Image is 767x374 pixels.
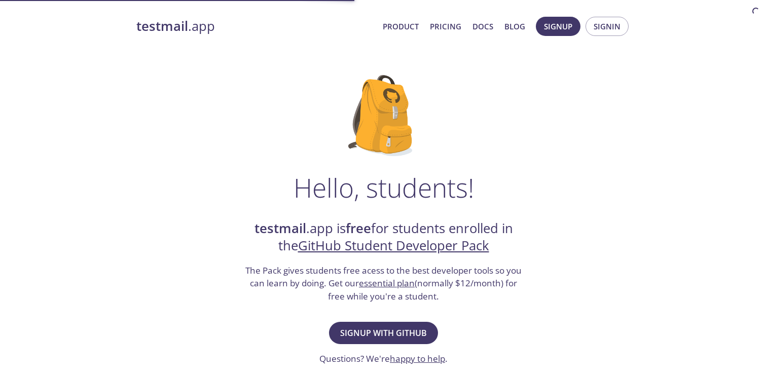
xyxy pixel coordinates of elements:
[594,20,620,33] span: Signin
[348,75,419,156] img: github-student-backpack.png
[536,17,580,36] button: Signup
[254,219,306,237] strong: testmail
[244,220,523,255] h2: .app is for students enrolled in the
[294,172,474,203] h1: Hello, students!
[329,322,438,344] button: Signup with GitHub
[544,20,572,33] span: Signup
[244,264,523,303] h3: The Pack gives students free acess to the best developer tools so you can learn by doing. Get our...
[383,20,419,33] a: Product
[136,18,375,35] a: testmail.app
[298,237,489,254] a: GitHub Student Developer Pack
[390,353,445,364] a: happy to help
[359,277,415,289] a: essential plan
[346,219,371,237] strong: free
[319,352,448,365] h3: Questions? We're .
[472,20,493,33] a: Docs
[430,20,461,33] a: Pricing
[504,20,525,33] a: Blog
[340,326,427,340] span: Signup with GitHub
[136,17,188,35] strong: testmail
[586,17,629,36] button: Signin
